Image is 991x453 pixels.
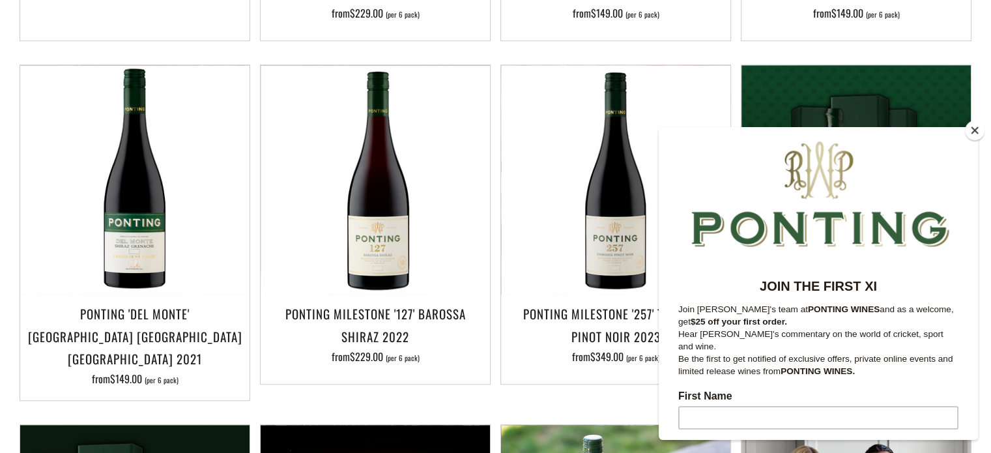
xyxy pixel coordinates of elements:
[572,349,660,364] span: from
[92,371,179,387] span: from
[20,176,300,201] p: Join [PERSON_NAME]'s team at and as a welcome, get
[350,349,383,364] span: $229.00
[261,302,490,368] a: Ponting Milestone '127' Barossa Shiraz 2022 from$229.00 (per 6 pack)
[20,428,300,451] input: Subscribe
[20,226,300,250] p: Be the first to get notified of exclusive offers, private online events and limited release wines...
[501,302,730,368] a: Ponting Milestone '257' Tasmania Pinot Noir 2023 from$349.00 (per 6 pack)
[32,190,128,199] strong: $25 off your first order.
[573,5,659,21] span: from
[20,373,300,388] label: Email
[508,302,724,347] h3: Ponting Milestone '257' Tasmania Pinot Noir 2023
[20,318,300,334] label: Last Name
[332,5,420,21] span: from
[625,11,659,18] span: (per 6 pack)
[145,377,179,384] span: (per 6 pack)
[591,5,623,21] span: $149.00
[20,263,300,279] label: First Name
[590,349,624,364] span: $349.00
[965,121,984,140] button: Close
[20,302,250,384] a: Ponting 'Del Monte' [GEOGRAPHIC_DATA] [GEOGRAPHIC_DATA] [GEOGRAPHIC_DATA] 2021 from$149.00 (per 6...
[149,177,221,187] strong: PONTING WINES
[122,239,196,249] strong: PONTING WINES.
[813,5,900,21] span: from
[350,5,383,21] span: $229.00
[20,201,300,226] p: Hear [PERSON_NAME]'s commentary on the world of cricket, sport and wine.
[27,302,243,370] h3: Ponting 'Del Monte' [GEOGRAPHIC_DATA] [GEOGRAPHIC_DATA] [GEOGRAPHIC_DATA] 2021
[101,152,218,166] strong: JOIN THE FIRST XI
[386,355,420,362] span: (per 6 pack)
[110,371,142,387] span: $149.00
[626,355,660,362] span: (per 6 pack)
[386,11,420,18] span: (per 6 pack)
[866,11,900,18] span: (per 6 pack)
[267,302,483,347] h3: Ponting Milestone '127' Barossa Shiraz 2022
[332,349,420,364] span: from
[831,5,863,21] span: $149.00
